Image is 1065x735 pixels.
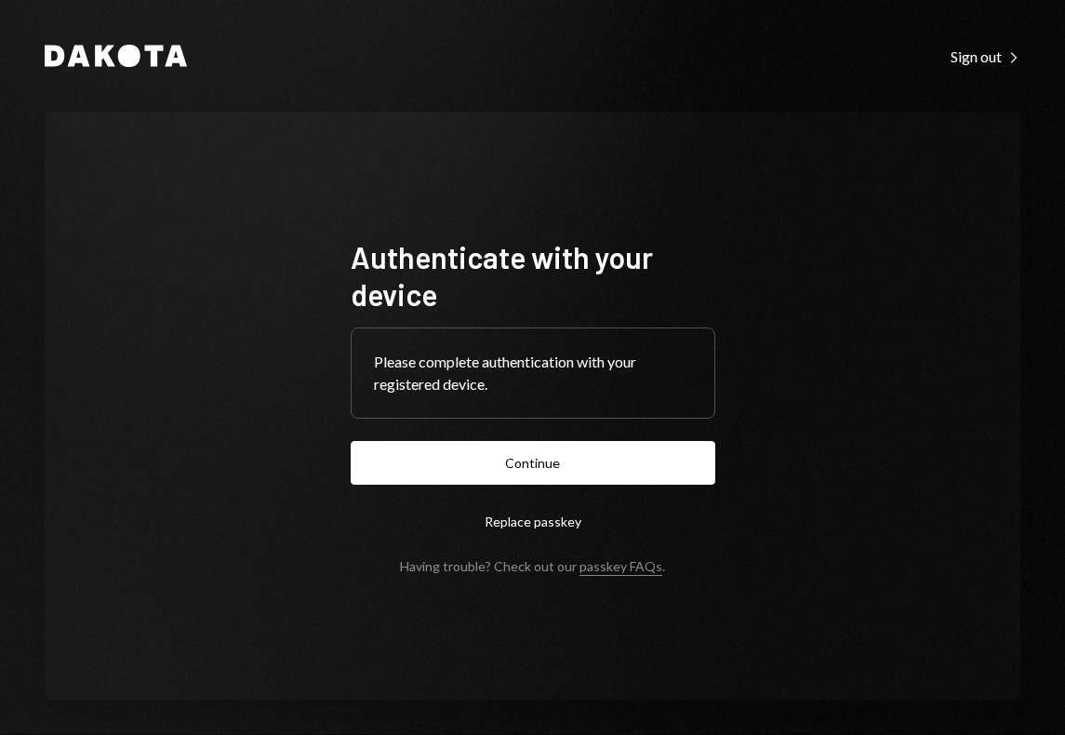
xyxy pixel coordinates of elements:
div: Sign out [951,47,1020,66]
a: passkey FAQs [579,558,662,576]
h1: Authenticate with your device [351,238,715,313]
a: Sign out [951,46,1020,66]
div: Having trouble? Check out our . [400,558,665,574]
button: Replace passkey [351,500,715,543]
div: Please complete authentication with your registered device. [374,351,692,395]
button: Continue [351,441,715,485]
